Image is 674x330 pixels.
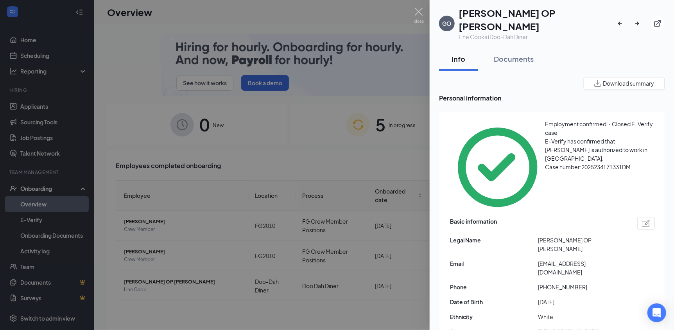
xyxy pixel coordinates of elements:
[450,259,538,268] span: Email
[603,79,654,88] span: Download summary
[450,298,538,306] span: Date of Birth
[654,20,661,27] svg: ExternalLink
[494,54,534,64] div: Documents
[538,236,626,253] span: [PERSON_NAME] OP [PERSON_NAME]
[459,33,616,41] div: Line Cook at Doo-Dah Diner
[459,6,616,33] h1: [PERSON_NAME] OP [PERSON_NAME]
[447,54,470,64] div: Info
[443,20,452,27] div: GO
[450,120,545,215] svg: CheckmarkCircle
[545,138,648,162] span: E-Verify has confirmed that [PERSON_NAME] is authorized to work in [GEOGRAPHIC_DATA].
[633,16,647,30] button: ArrowRight
[584,77,665,90] button: Download summary
[538,298,626,306] span: [DATE]
[545,120,653,136] span: Employment confirmed・Closed E-Verify case
[450,312,538,321] span: Ethnicity
[616,20,624,27] svg: ArrowLeftNew
[616,16,630,30] button: ArrowLeftNew
[538,259,626,276] span: [EMAIL_ADDRESS][DOMAIN_NAME]
[633,20,641,27] svg: ArrowRight
[545,163,631,170] span: Case number: 2025234171331DM
[538,312,626,321] span: White
[538,283,626,291] span: [PHONE_NUMBER]
[450,283,538,291] span: Phone
[647,303,666,322] div: Open Intercom Messenger
[450,217,497,230] span: Basic information
[439,93,665,103] span: Personal information
[651,16,665,30] button: ExternalLink
[450,236,538,244] span: Legal Name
